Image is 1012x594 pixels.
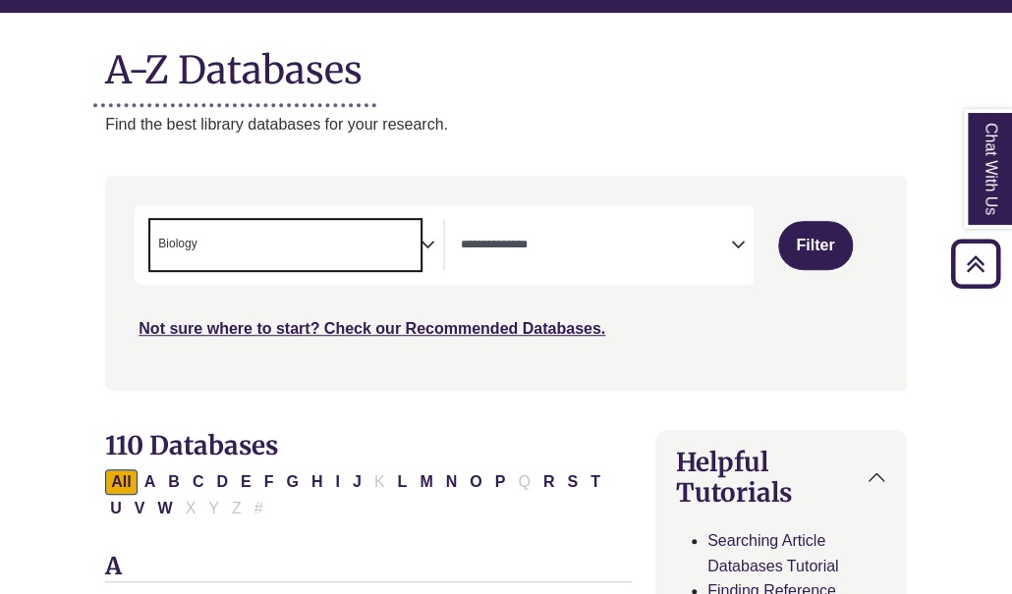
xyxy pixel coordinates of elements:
button: Filter Results L [391,469,413,495]
button: Filter Results G [280,469,304,495]
a: Not sure where to start? Check our Recommended Databases. [139,320,605,337]
button: Filter Results I [329,469,345,495]
button: Filter Results F [258,469,280,495]
button: Filter Results P [489,469,512,495]
button: Filter Results W [151,496,178,521]
button: Submit for Search Results [778,221,853,270]
button: Filter Results M [414,469,438,495]
span: Biology [158,235,197,253]
li: Biology [150,235,197,253]
button: Filter Results E [235,469,257,495]
a: Searching Article Databases Tutorial [707,532,838,574]
button: Helpful Tutorials [656,431,906,523]
h1: A-Z Databases [105,32,907,92]
button: Filter Results A [139,469,162,495]
button: Filter Results U [104,496,128,521]
a: Back to Top [944,250,1007,277]
div: Alpha-list to filter by first letter of database name [105,472,607,515]
button: Filter Results O [464,469,487,495]
button: Filter Results D [210,469,234,495]
button: Filter Results T [585,469,606,495]
button: Filter Results R [537,469,561,495]
button: Filter Results C [187,469,210,495]
p: Find the best library databases for your research. [105,112,907,137]
button: Filter Results S [561,469,584,495]
span: 110 Databases [105,429,278,461]
nav: Search filters [105,176,907,390]
button: Filter Results J [347,469,367,495]
button: Filter Results B [162,469,186,495]
textarea: Search [201,239,210,254]
h3: A [105,553,632,582]
button: Filter Results N [440,469,464,495]
button: All [105,469,137,495]
button: Filter Results V [129,496,151,521]
textarea: Search [461,239,731,254]
button: Filter Results H [306,469,329,495]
